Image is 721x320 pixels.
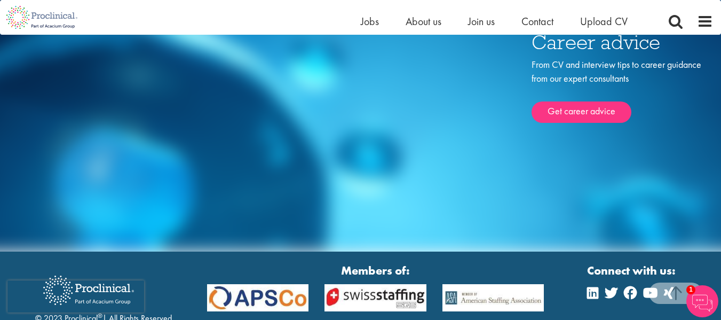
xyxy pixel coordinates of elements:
[521,14,553,28] a: Contact
[207,262,544,279] strong: Members of:
[587,262,678,279] strong: Connect with us:
[35,268,142,313] img: Proclinical Recruitment
[406,14,441,28] a: About us
[361,14,379,28] a: Jobs
[532,32,713,53] h3: Career advice
[316,284,434,311] img: APSCo
[7,280,144,313] iframe: reCAPTCHA
[532,58,713,122] div: From CV and interview tips to career guidance from our expert consultants
[199,284,316,311] img: APSCo
[98,311,102,320] sup: ®
[580,14,628,28] a: Upload CV
[532,102,631,123] a: Get career advice
[468,14,495,28] a: Join us
[434,284,552,311] img: APSCo
[686,285,695,294] span: 1
[686,285,718,317] img: Chatbot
